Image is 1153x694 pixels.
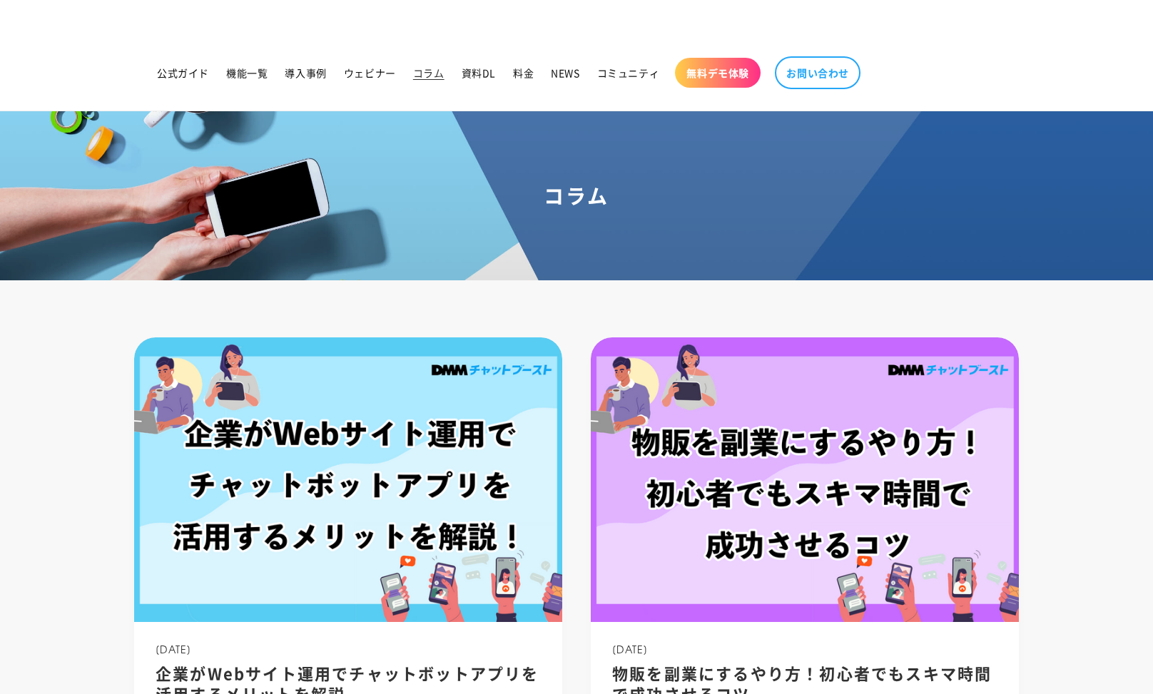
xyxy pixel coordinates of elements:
[344,66,396,79] span: ウェビナー
[218,58,276,88] a: 機能一覧
[226,66,268,79] span: 機能一覧
[285,66,326,79] span: 導入事例
[612,642,649,656] span: [DATE]
[504,58,542,88] a: 料金
[675,58,761,88] a: 無料デモ体験
[589,58,669,88] a: コミュニティ
[148,58,218,88] a: 公式ガイド
[513,66,534,79] span: 料金
[591,337,1019,623] img: 物販を副業で始める方法とは
[276,58,335,88] a: 導入事例
[17,183,1136,208] h1: コラム
[551,66,579,79] span: NEWS
[156,642,192,656] span: [DATE]
[413,66,445,79] span: コラム
[453,58,504,88] a: 資料DL
[157,66,209,79] span: 公式ガイド
[405,58,453,88] a: コラム
[134,337,562,623] img: チャットボットのアプリを活用
[775,56,860,89] a: お問い合わせ
[597,66,660,79] span: コミュニティ
[542,58,588,88] a: NEWS
[462,66,496,79] span: 資料DL
[335,58,405,88] a: ウェビナー
[786,66,849,79] span: お問い合わせ
[686,66,749,79] span: 無料デモ体験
